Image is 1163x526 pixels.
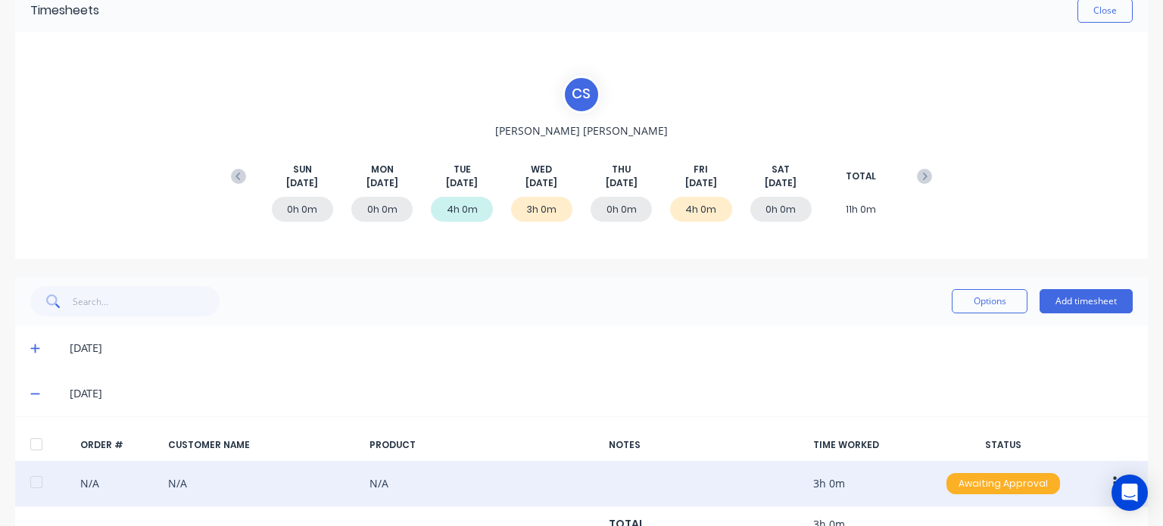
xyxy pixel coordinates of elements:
[70,340,1133,356] div: [DATE]
[80,438,156,452] div: ORDER #
[495,123,668,139] span: [PERSON_NAME] [PERSON_NAME]
[369,438,597,452] div: PRODUCT
[813,438,927,452] div: TIME WORKED
[830,197,891,222] div: 11h 0m
[685,176,717,190] span: [DATE]
[946,472,1061,495] button: Awaiting Approval
[286,176,318,190] span: [DATE]
[670,197,731,222] div: 4h 0m
[70,385,1133,402] div: [DATE]
[765,176,797,190] span: [DATE]
[694,163,708,176] span: FRI
[30,2,99,20] div: Timesheets
[272,197,333,222] div: 0h 0m
[772,163,790,176] span: SAT
[939,438,1068,452] div: STATUS
[366,176,398,190] span: [DATE]
[511,197,572,222] div: 3h 0m
[525,176,557,190] span: [DATE]
[371,163,394,176] span: MON
[531,163,552,176] span: WED
[563,76,600,114] div: C S
[1040,289,1133,313] button: Add timesheet
[431,197,492,222] div: 4h 0m
[612,163,631,176] span: THU
[446,176,478,190] span: [DATE]
[946,473,1060,494] div: Awaiting Approval
[846,170,876,183] span: TOTAL
[609,438,801,452] div: NOTES
[454,163,471,176] span: TUE
[293,163,312,176] span: SUN
[952,289,1027,313] button: Options
[73,286,220,316] input: Search...
[606,176,638,190] span: [DATE]
[750,197,812,222] div: 0h 0m
[168,438,357,452] div: CUSTOMER NAME
[351,197,413,222] div: 0h 0m
[1112,475,1148,511] div: Open Intercom Messenger
[591,197,652,222] div: 0h 0m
